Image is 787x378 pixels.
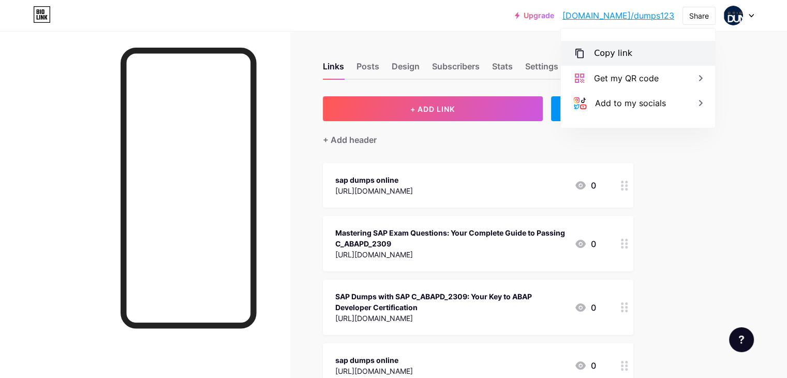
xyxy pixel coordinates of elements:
div: Settings [525,60,558,79]
img: dumps123 [723,6,743,25]
div: Stats [492,60,513,79]
div: Mastering SAP Exam Questions: Your Complete Guide to Passing C_ABAPD_2309 [335,227,566,249]
div: + ADD EMBED [551,96,633,121]
div: [URL][DOMAIN_NAME] [335,185,413,196]
div: [URL][DOMAIN_NAME] [335,249,566,260]
div: sap dumps online [335,175,413,185]
div: Copy link [594,47,632,60]
div: 0 [574,359,596,372]
a: Upgrade [515,11,554,20]
a: [DOMAIN_NAME]/dumps123 [562,9,674,22]
div: [URL][DOMAIN_NAME] [335,366,413,376]
div: sap dumps online [335,355,413,366]
div: + Add header [323,134,377,146]
div: SAP Dumps with SAP C_ABAPD_2309: Your Key to ABAP Developer Certification [335,291,566,313]
div: Share [689,10,709,21]
div: Get my QR code [594,72,659,84]
div: Design [392,60,420,79]
span: + ADD LINK [410,105,455,113]
div: 0 [574,301,596,314]
div: [URL][DOMAIN_NAME] [335,313,566,324]
div: 0 [574,238,596,250]
div: Add to my socials [595,97,666,109]
div: 0 [574,179,596,192]
div: Subscribers [432,60,480,79]
div: Links [323,60,344,79]
div: Posts [357,60,379,79]
button: + ADD LINK [323,96,543,121]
